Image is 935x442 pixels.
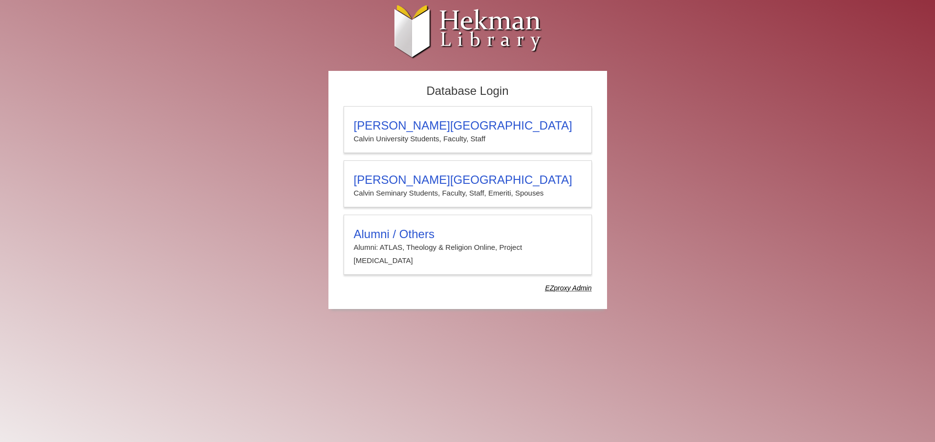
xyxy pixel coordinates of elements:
[545,284,591,292] dfn: Use Alumni login
[339,81,597,101] h2: Database Login
[354,133,582,145] p: Calvin University Students, Faculty, Staff
[354,119,582,133] h3: [PERSON_NAME][GEOGRAPHIC_DATA]
[344,160,592,207] a: [PERSON_NAME][GEOGRAPHIC_DATA]Calvin Seminary Students, Faculty, Staff, Emeriti, Spouses
[354,227,582,267] summary: Alumni / OthersAlumni: ATLAS, Theology & Religion Online, Project [MEDICAL_DATA]
[354,227,582,241] h3: Alumni / Others
[354,173,582,187] h3: [PERSON_NAME][GEOGRAPHIC_DATA]
[354,241,582,267] p: Alumni: ATLAS, Theology & Religion Online, Project [MEDICAL_DATA]
[354,187,582,199] p: Calvin Seminary Students, Faculty, Staff, Emeriti, Spouses
[344,106,592,153] a: [PERSON_NAME][GEOGRAPHIC_DATA]Calvin University Students, Faculty, Staff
